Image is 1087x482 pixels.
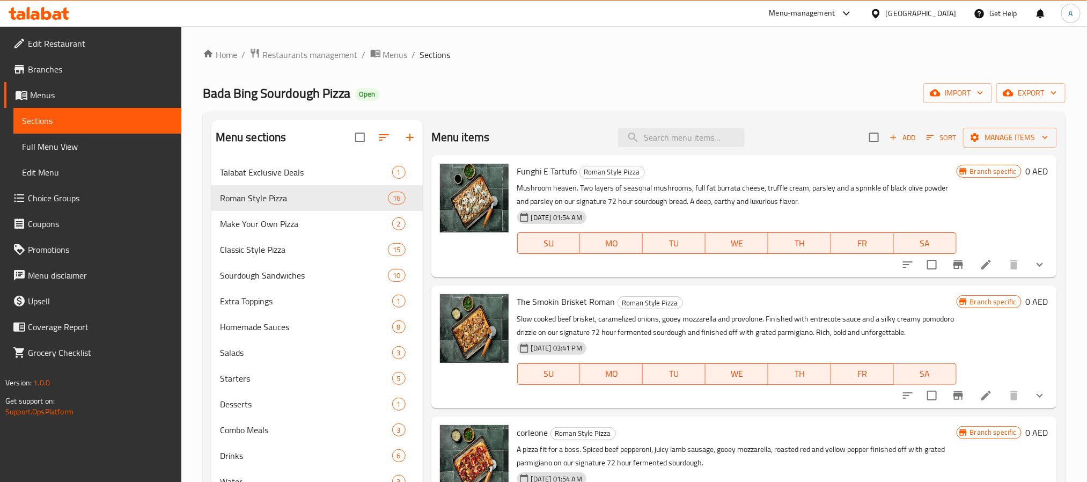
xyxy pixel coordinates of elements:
a: Coverage Report [4,314,181,340]
h6: 0 AED [1026,425,1048,440]
span: Promotions [28,243,173,256]
span: Coverage Report [28,320,173,333]
a: Support.OpsPlatform [5,405,74,419]
span: Open [355,90,380,99]
span: Restaurants management [262,48,358,61]
div: Salads [220,346,392,359]
span: Branch specific [966,297,1021,307]
div: Talabat Exclusive Deals1 [211,159,423,185]
button: SA [894,232,957,254]
a: Sections [13,108,181,134]
div: Roman Style Pizza16 [211,185,423,211]
span: Sections [420,48,451,61]
span: Get support on: [5,394,55,408]
div: Starters5 [211,366,423,391]
span: Choice Groups [28,192,173,205]
div: Roman Style Pizza [579,166,645,179]
span: Roman Style Pizza [220,192,388,205]
span: FR [835,236,890,251]
input: search [618,128,745,147]
div: Extra Toppings1 [211,288,423,314]
span: 10 [388,271,405,281]
span: Sourdough Sandwiches [220,269,388,282]
a: Edit Restaurant [4,31,181,56]
span: Menu disclaimer [28,269,173,282]
span: TH [773,366,827,382]
span: TH [773,236,827,251]
a: Promotions [4,237,181,262]
span: WE [710,236,764,251]
div: Drinks6 [211,443,423,469]
span: Add [888,132,917,144]
button: Branch-specific-item [945,383,971,408]
span: Extra Toppings [220,295,392,308]
span: Select to update [921,253,943,276]
button: WE [706,363,768,385]
button: show more [1027,252,1053,277]
div: Desserts [220,398,392,411]
button: MO [580,363,643,385]
span: SU [522,236,576,251]
h6: 0 AED [1026,294,1048,309]
span: Drinks [220,449,392,462]
span: Starters [220,372,392,385]
span: Edit Restaurant [28,37,173,50]
a: Edit menu item [980,258,993,271]
span: Add item [885,129,920,146]
div: items [392,295,406,308]
nav: breadcrumb [203,48,1066,62]
button: Branch-specific-item [945,252,971,277]
span: 8 [393,322,405,332]
h2: Menu items [431,129,490,145]
button: Sort [924,129,959,146]
span: Manage items [972,131,1048,144]
span: Edit Menu [22,166,173,179]
span: Funghi E Tartufo [517,163,577,179]
button: SA [894,363,957,385]
button: sort-choices [895,252,921,277]
span: A [1069,8,1073,19]
span: Select section [863,126,885,149]
button: SU [517,232,581,254]
button: FR [831,232,894,254]
span: The Smokin Brisket Roman [517,294,615,310]
div: items [392,166,406,179]
li: / [362,48,366,61]
button: Manage items [963,128,1057,148]
span: 3 [393,348,405,358]
div: Make Your Own Pizza2 [211,211,423,237]
button: SU [517,363,581,385]
span: Branch specific [966,427,1021,437]
div: items [392,398,406,411]
button: FR [831,363,894,385]
button: Add section [397,125,423,150]
div: Roman Style Pizza [550,427,616,440]
span: Homemade Sauces [220,320,392,333]
button: sort-choices [895,383,921,408]
a: Home [203,48,237,61]
button: TH [768,232,831,254]
p: Slow cooked beef brisket, caramelized onions, gooey mozzarella and provolone. Finished with entre... [517,312,957,339]
span: 16 [388,193,405,203]
span: MO [584,236,638,251]
button: MO [580,232,643,254]
span: Version: [5,376,32,390]
button: WE [706,232,768,254]
a: Edit Menu [13,159,181,185]
div: items [388,243,405,256]
span: 6 [393,451,405,461]
a: Menu disclaimer [4,262,181,288]
span: Coupons [28,217,173,230]
span: FR [835,366,890,382]
a: Edit menu item [980,389,993,402]
div: [GEOGRAPHIC_DATA] [886,8,957,19]
div: Desserts1 [211,391,423,417]
button: TU [643,232,706,254]
span: Roman Style Pizza [580,166,644,178]
a: Menus [370,48,408,62]
div: Open [355,88,380,101]
div: items [392,449,406,462]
